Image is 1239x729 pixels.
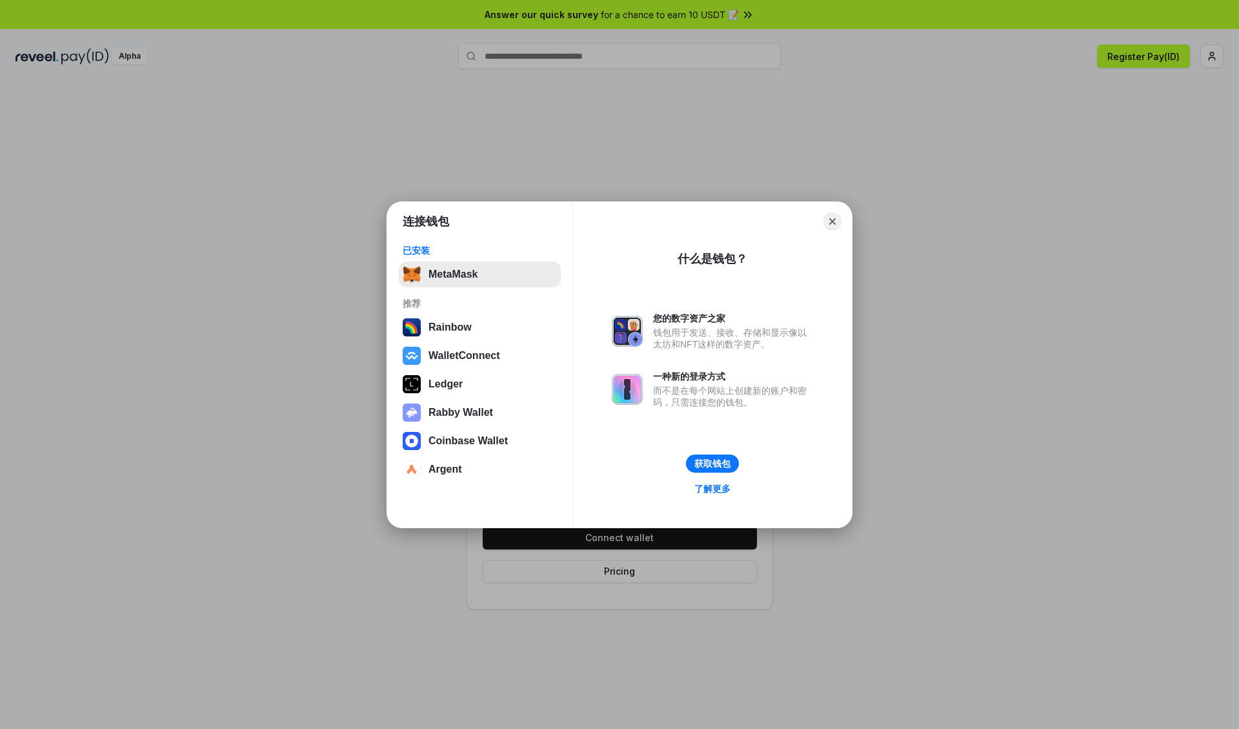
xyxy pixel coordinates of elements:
[653,327,813,350] div: 钱包用于发送、接收、存储和显示像以太坊和NFT这样的数字资产。
[403,432,421,450] img: svg+xml,%3Csvg%20width%3D%2228%22%20height%3D%2228%22%20viewBox%3D%220%200%2028%2028%22%20fill%3D...
[653,313,813,324] div: 您的数字资产之家
[686,455,739,473] button: 获取钱包
[403,298,557,309] div: 推荐
[428,464,462,475] div: Argent
[823,212,841,231] button: Close
[428,350,500,362] div: WalletConnect
[653,371,813,382] div: 一种新的登录方式
[403,318,421,336] img: svg+xml,%3Csvg%20width%3D%22120%22%20height%3D%22120%22%20viewBox%3D%220%200%20120%20120%22%20fil...
[403,404,421,422] img: svg+xml,%3Csvg%20xmlns%3D%22http%3A%2F%2Fwww.w3.org%2F2000%2Fsvg%22%20fill%3D%22none%22%20viewBox...
[694,458,730,469] div: 获取钱包
[428,269,478,280] div: MetaMask
[428,407,493,418] div: Rabby Wallet
[403,347,421,365] img: svg+xml,%3Csvg%20width%3D%2228%22%20height%3D%2228%22%20viewBox%3D%220%200%2028%2028%22%20fill%3D...
[403,375,421,393] img: svg+xml,%3Csvg%20xmlns%3D%22http%3A%2F%2Fwww.w3.org%2F2000%2Fsvg%22%20width%3D%2228%22%20height%3...
[403,265,421,283] img: svg+xml,%3Csvg%20fill%3D%22none%22%20height%3D%2233%22%20viewBox%3D%220%200%2035%2033%22%20width%...
[403,214,449,229] h1: 连接钱包
[687,480,738,497] a: 了解更多
[428,378,463,390] div: Ledger
[399,428,561,454] button: Coinbase Wallet
[428,435,508,447] div: Coinbase Wallet
[399,314,561,340] button: Rainbow
[399,371,561,397] button: Ledger
[403,245,557,256] div: 已安装
[399,262,561,287] button: MetaMask
[399,343,561,369] button: WalletConnect
[653,385,813,408] div: 而不是在每个网站上创建新的账户和密码，只需连接您的钱包。
[694,483,730,495] div: 了解更多
[403,460,421,478] img: svg+xml,%3Csvg%20width%3D%2228%22%20height%3D%2228%22%20viewBox%3D%220%200%2028%2028%22%20fill%3D...
[612,316,643,347] img: svg+xml,%3Csvg%20xmlns%3D%22http%3A%2F%2Fwww.w3.org%2F2000%2Fsvg%22%20fill%3D%22none%22%20viewBox...
[399,400,561,426] button: Rabby Wallet
[399,457,561,482] button: Argent
[678,251,747,267] div: 什么是钱包？
[428,322,472,333] div: Rainbow
[612,374,643,405] img: svg+xml,%3Csvg%20xmlns%3D%22http%3A%2F%2Fwww.w3.org%2F2000%2Fsvg%22%20fill%3D%22none%22%20viewBox...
